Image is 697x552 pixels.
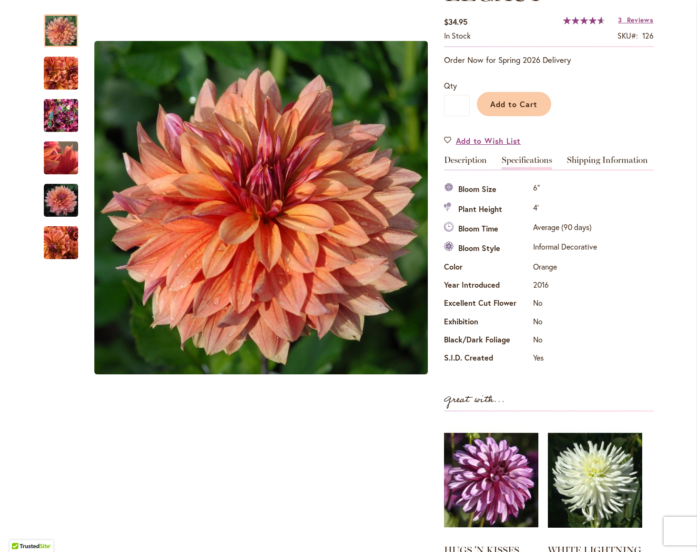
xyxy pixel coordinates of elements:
[444,135,521,146] a: Add to Wish List
[444,313,531,331] th: Exhibition
[531,239,599,259] td: Informal Decorative
[444,156,654,368] div: Detailed Product Info
[444,54,654,66] p: Order Now for Spring 2026 Delivery
[44,5,88,47] div: Andy's Legacy
[617,30,638,40] strong: SKU
[548,421,642,539] img: WHITE LIGHTNING
[44,90,88,132] div: Andy's Legacy
[44,132,88,174] div: Andy's Legacy
[444,421,538,539] img: HUGS 'N KISSES
[7,518,34,545] iframe: Launch Accessibility Center
[444,239,531,259] th: Bloom Style
[531,313,599,331] td: No
[444,332,531,350] th: Black/Dark Foliage
[444,350,531,368] th: S.I.D. Created
[444,180,531,200] th: Bloom Size
[477,92,551,116] button: Add to Cart
[44,93,78,139] img: Andy's Legacy
[531,220,599,239] td: Average (90 days)
[531,295,599,313] td: No
[44,183,78,218] img: Andy's Legacy
[27,132,95,184] img: Andy's Legacy
[531,200,599,219] td: 4'
[44,226,78,260] img: Andy's Legacy
[456,135,521,146] span: Add to Wish List
[88,5,434,411] div: Andy's LegacyAndy's LegacyAndy's Legacy
[444,392,505,408] strong: Great with...
[44,56,78,90] img: Andy's Legacy
[531,259,599,277] td: Orange
[618,15,622,24] span: 3
[531,180,599,200] td: 6"
[563,17,605,24] div: 93%
[531,350,599,368] td: Yes
[444,259,531,277] th: Color
[88,5,434,411] div: Andy's Legacy
[444,277,531,295] th: Year Introduced
[531,332,599,350] td: No
[88,5,478,411] div: Product Images
[44,174,88,217] div: Andy's Legacy
[444,156,487,170] a: Description
[444,295,531,313] th: Excellent Cut Flower
[444,17,467,27] span: $34.95
[44,217,78,259] div: Andy's Legacy
[444,220,531,239] th: Bloom Time
[490,99,537,109] span: Add to Cart
[642,30,654,41] div: 126
[531,277,599,295] td: 2016
[618,15,653,24] a: 3 Reviews
[44,47,88,90] div: Andy's Legacy
[444,30,471,40] span: In stock
[502,156,552,170] a: Specifications
[444,30,471,41] div: Availability
[627,15,654,24] span: Reviews
[444,80,457,90] span: Qty
[94,41,428,374] img: Andy's Legacy
[444,200,531,219] th: Plant Height
[567,156,648,170] a: Shipping Information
